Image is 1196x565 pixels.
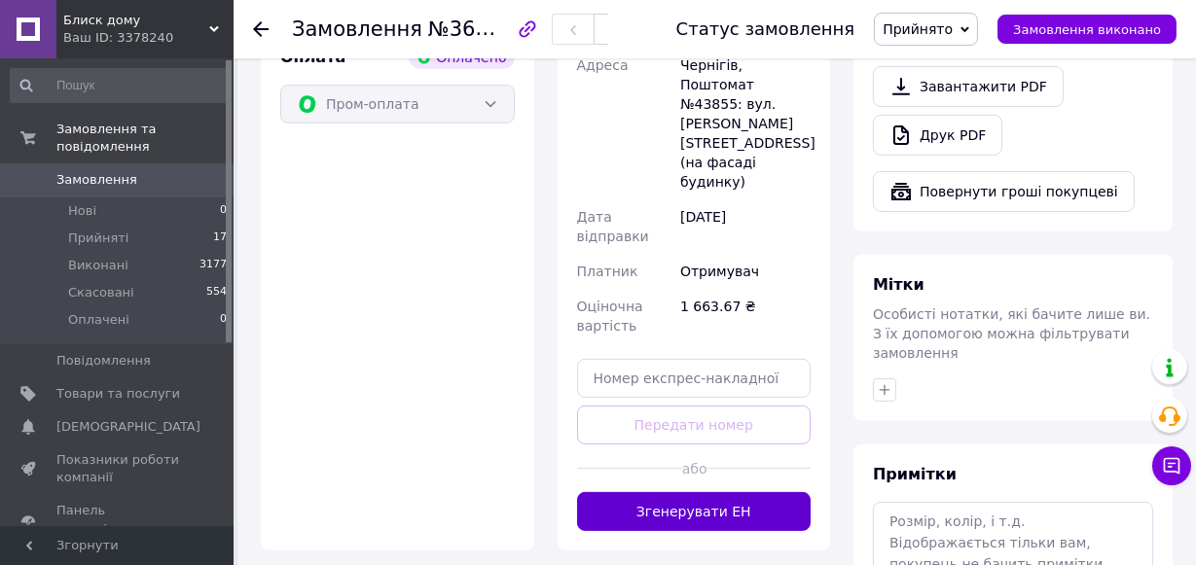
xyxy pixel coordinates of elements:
[56,352,151,370] span: Повідомлення
[676,254,815,289] div: Отримувач
[873,465,957,483] span: Примітки
[206,284,227,301] span: 554
[428,17,566,41] span: №361622450
[56,121,234,156] span: Замовлення та повідомлення
[68,257,128,274] span: Виконані
[56,171,137,189] span: Замовлення
[676,199,815,254] div: [DATE]
[220,311,227,329] span: 0
[220,202,227,220] span: 0
[199,257,227,274] span: 3177
[873,66,1064,107] a: Завантажити PDF
[577,299,643,334] span: Оціночна вартість
[676,48,815,199] div: Чернігів, Поштомат №43855: вул. [PERSON_NAME][STREET_ADDRESS] (на фасаді будинку)
[1152,446,1191,485] button: Чат з покупцем
[873,171,1135,212] button: Повернути гроші покупцеві
[873,275,924,294] span: Мітки
[253,19,269,39] div: Повернутися назад
[213,230,227,247] span: 17
[1013,22,1161,37] span: Замовлення виконано
[56,502,180,537] span: Панель управління
[63,29,234,47] div: Ваш ID: 3378240
[10,68,229,103] input: Пошук
[56,385,180,403] span: Товари та послуги
[68,311,129,329] span: Оплачені
[577,359,812,398] input: Номер експрес-накладної
[873,306,1150,361] span: Особисті нотатки, які бачите лише ви. З їх допомогою можна фільтрувати замовлення
[56,418,200,436] span: [DEMOGRAPHIC_DATA]
[676,19,855,39] div: Статус замовлення
[676,289,815,343] div: 1 663.67 ₴
[883,21,953,37] span: Прийнято
[68,230,128,247] span: Прийняті
[997,15,1177,44] button: Замовлення виконано
[873,115,1002,156] a: Друк PDF
[577,264,638,279] span: Платник
[577,209,649,244] span: Дата відправки
[292,18,422,41] span: Замовлення
[682,459,706,478] span: або
[577,57,629,73] span: Адреса
[68,284,134,301] span: Скасовані
[63,12,209,29] span: Блиск дому
[56,451,180,486] span: Показники роботи компанії
[577,492,812,531] button: Згенерувати ЕН
[68,202,96,220] span: Нові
